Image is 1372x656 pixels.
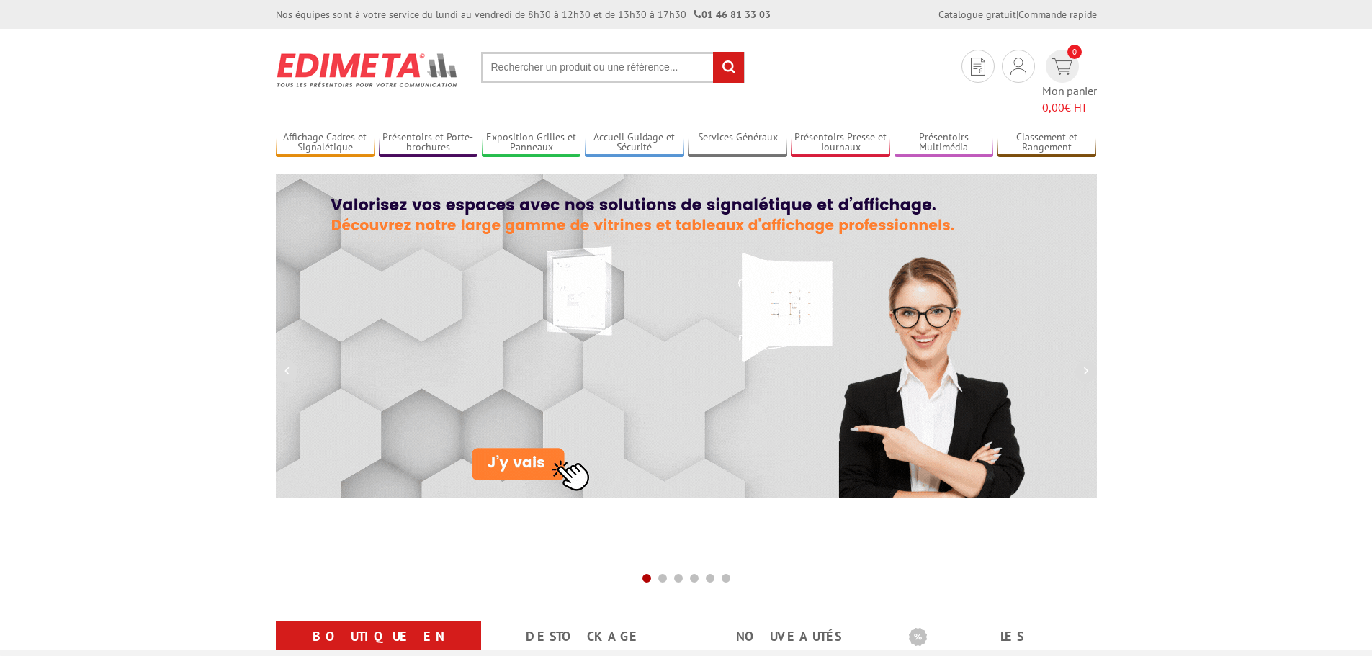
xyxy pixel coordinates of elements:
[694,8,771,21] strong: 01 46 81 33 03
[1067,45,1082,59] span: 0
[704,624,874,650] a: nouveautés
[1052,58,1072,75] img: devis rapide
[379,131,478,155] a: Présentoirs et Porte-brochures
[895,131,994,155] a: Présentoirs Multimédia
[909,624,1089,652] b: Les promotions
[1018,8,1097,21] a: Commande rapide
[481,52,745,83] input: Rechercher un produit ou une référence...
[713,52,744,83] input: rechercher
[1042,100,1064,114] span: 0,00
[1010,58,1026,75] img: devis rapide
[971,58,985,76] img: devis rapide
[276,131,375,155] a: Affichage Cadres et Signalétique
[1042,50,1097,116] a: devis rapide 0 Mon panier 0,00€ HT
[688,131,787,155] a: Services Généraux
[276,43,459,96] img: Présentoir, panneau, stand - Edimeta - PLV, affichage, mobilier bureau, entreprise
[938,7,1097,22] div: |
[997,131,1097,155] a: Classement et Rangement
[276,7,771,22] div: Nos équipes sont à votre service du lundi au vendredi de 8h30 à 12h30 et de 13h30 à 17h30
[791,131,890,155] a: Présentoirs Presse et Journaux
[498,624,669,650] a: Destockage
[1042,99,1097,116] span: € HT
[585,131,684,155] a: Accueil Guidage et Sécurité
[938,8,1016,21] a: Catalogue gratuit
[1042,83,1097,116] span: Mon panier
[482,131,581,155] a: Exposition Grilles et Panneaux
